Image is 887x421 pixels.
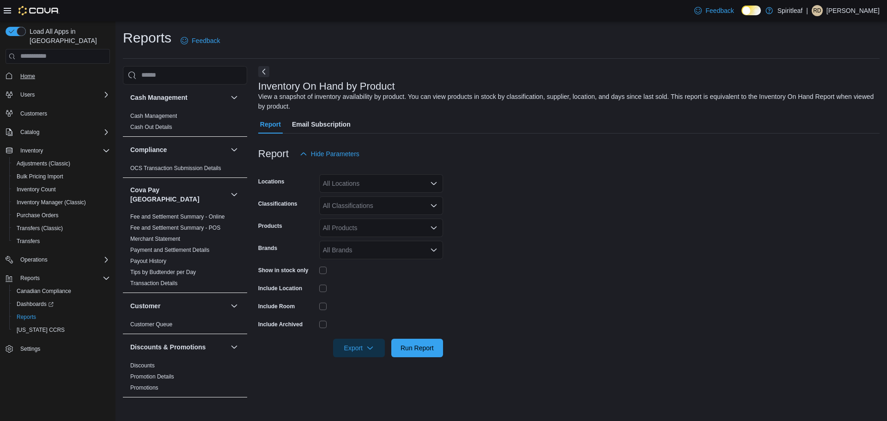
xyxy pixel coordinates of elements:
[229,92,240,103] button: Cash Management
[17,273,110,284] span: Reports
[2,144,114,157] button: Inventory
[17,300,54,308] span: Dashboards
[123,29,171,47] h1: Reports
[9,311,114,323] button: Reports
[9,323,114,336] button: [US_STATE] CCRS
[2,342,114,355] button: Settings
[130,124,172,130] a: Cash Out Details
[6,66,110,380] nav: Complex example
[130,185,227,204] button: Cova Pay [GEOGRAPHIC_DATA]
[339,339,379,357] span: Export
[130,373,174,380] a: Promotion Details
[17,127,43,138] button: Catalog
[17,313,36,321] span: Reports
[333,339,385,357] button: Export
[9,209,114,222] button: Purchase Orders
[17,173,63,180] span: Bulk Pricing Import
[292,115,351,134] span: Email Subscription
[130,321,172,328] span: Customer Queue
[258,200,298,207] label: Classifications
[258,244,277,252] label: Brands
[13,286,110,297] span: Canadian Compliance
[123,319,247,334] div: Customer
[130,258,166,264] a: Payout History
[17,238,40,245] span: Transfers
[17,199,86,206] span: Inventory Manager (Classic)
[17,273,43,284] button: Reports
[13,223,110,234] span: Transfers (Classic)
[258,321,303,328] label: Include Archived
[130,93,227,102] button: Cash Management
[9,183,114,196] button: Inventory Count
[2,88,114,101] button: Users
[130,301,227,311] button: Customer
[13,299,110,310] span: Dashboards
[430,224,437,232] button: Open list of options
[130,280,177,287] span: Transaction Details
[17,287,71,295] span: Canadian Compliance
[430,180,437,187] button: Open list of options
[17,212,59,219] span: Purchase Orders
[9,235,114,248] button: Transfers
[260,115,281,134] span: Report
[130,342,227,352] button: Discounts & Promotions
[13,223,67,234] a: Transfers (Classic)
[130,257,166,265] span: Payout History
[17,89,38,100] button: Users
[123,211,247,293] div: Cova Pay [GEOGRAPHIC_DATA]
[123,163,247,177] div: Compliance
[130,214,225,220] a: Fee and Settlement Summary - Online
[20,147,43,154] span: Inventory
[13,236,110,247] span: Transfers
[130,235,180,243] span: Merchant Statement
[778,5,802,16] p: Spiritleaf
[13,324,68,336] a: [US_STATE] CCRS
[17,89,110,100] span: Users
[229,300,240,311] button: Customer
[9,285,114,298] button: Canadian Compliance
[192,36,220,45] span: Feedback
[9,157,114,170] button: Adjustments (Classic)
[20,345,40,353] span: Settings
[812,5,823,16] div: Ravi D
[130,280,177,287] a: Transaction Details
[9,170,114,183] button: Bulk Pricing Import
[2,272,114,285] button: Reports
[13,286,75,297] a: Canadian Compliance
[130,123,172,131] span: Cash Out Details
[17,127,110,138] span: Catalog
[258,222,282,230] label: Products
[20,128,39,136] span: Catalog
[258,81,395,92] h3: Inventory On Hand by Product
[130,165,221,172] span: OCS Transaction Submission Details
[17,186,56,193] span: Inventory Count
[13,184,110,195] span: Inventory Count
[17,254,51,265] button: Operations
[813,5,821,16] span: RD
[17,145,47,156] button: Inventory
[9,222,114,235] button: Transfers (Classic)
[17,160,70,167] span: Adjustments (Classic)
[229,342,240,353] button: Discounts & Promotions
[17,70,110,82] span: Home
[130,247,209,253] a: Payment and Settlement Details
[18,6,60,15] img: Cova
[13,311,40,323] a: Reports
[13,311,110,323] span: Reports
[130,145,227,154] button: Compliance
[2,253,114,266] button: Operations
[123,360,247,397] div: Discounts & Promotions
[130,362,155,369] a: Discounts
[130,269,196,275] a: Tips by Budtender per Day
[20,91,35,98] span: Users
[130,246,209,254] span: Payment and Settlement Details
[20,110,47,117] span: Customers
[13,158,110,169] span: Adjustments (Classic)
[13,324,110,336] span: Washington CCRS
[130,224,220,232] span: Fee and Settlement Summary - POS
[130,384,158,391] a: Promotions
[13,171,67,182] a: Bulk Pricing Import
